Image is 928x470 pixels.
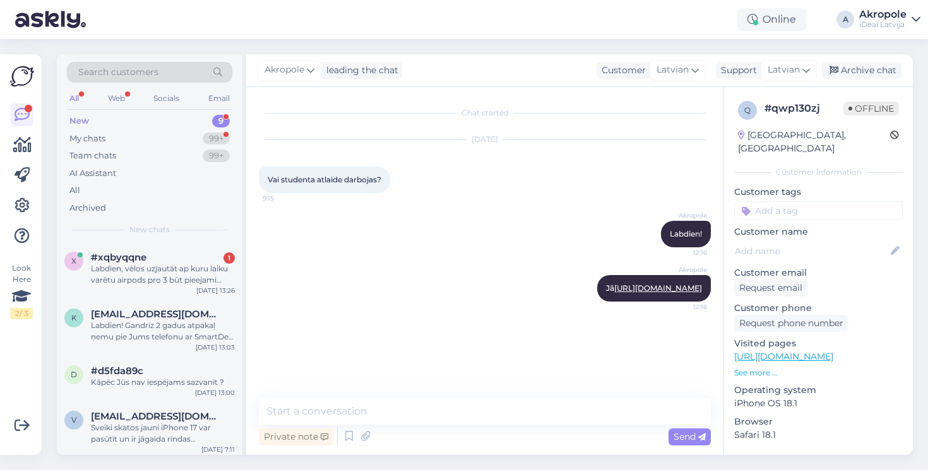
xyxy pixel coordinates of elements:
[67,90,81,107] div: All
[263,194,310,203] span: 9:15
[69,167,116,180] div: AI Assistant
[321,64,398,77] div: leading the chat
[734,454,903,466] div: Extra
[734,185,903,199] p: Customer tags
[716,64,757,77] div: Support
[738,129,890,155] div: [GEOGRAPHIC_DATA], [GEOGRAPHIC_DATA]
[268,175,381,184] span: Vai studenta atlaide darbojas?
[69,115,89,127] div: New
[764,101,843,116] div: # qwp130zj
[69,184,80,197] div: All
[734,302,903,315] p: Customer phone
[69,132,105,145] div: My chats
[91,252,146,263] span: #xqbyqqne
[734,367,903,379] p: See more ...
[734,279,807,297] div: Request email
[91,411,222,422] span: vecuks26@inbox.lv
[105,90,128,107] div: Web
[203,150,230,162] div: 99+
[78,66,158,79] span: Search customers
[859,9,907,20] div: Akropole
[203,132,230,145] div: 99+
[859,9,920,30] a: AkropoleiDeal Latvija
[151,90,182,107] div: Socials
[734,167,903,178] div: Customer information
[657,63,689,77] span: Latvian
[91,377,235,388] div: Kāpēc Jūs nav iespejams sazvanit ?
[660,265,707,274] span: Akropole
[91,308,222,320] span: kristjuwwwasavchenko@gmail.com
[10,64,34,88] img: Askly Logo
[734,315,848,332] div: Request phone number
[195,388,235,397] div: [DATE] 13:00
[734,225,903,238] p: Customer name
[71,370,77,379] span: d
[660,248,707,257] span: 12:16
[734,351,833,362] a: [URL][DOMAIN_NAME]
[660,211,707,220] span: Akropole
[196,343,235,352] div: [DATE] 13:03
[259,107,711,119] div: Chat started
[674,431,706,442] span: Send
[859,20,907,30] div: iDeal Latvija
[265,63,304,77] span: Akropole
[737,8,806,31] div: Online
[129,224,170,235] span: New chats
[212,115,230,127] div: 9
[735,244,888,258] input: Add name
[734,384,903,397] p: Operating system
[259,134,711,145] div: [DATE]
[91,320,235,343] div: Labdien! Gandrīz 2 gadus atpakaļ ņemu pie Jums telefonu ar SmartDeal uz 3 gadiem. [PERSON_NAME], ...
[768,63,800,77] span: Latvian
[71,313,77,322] span: k
[91,263,235,286] div: Labdien, vēlos uzjautāt ap kuru laiku varētu airpods pro 3 būt pieejami veikalā
[206,90,232,107] div: Email
[259,428,333,445] div: Private note
[836,11,854,28] div: A
[822,62,901,79] div: Archive chat
[223,252,235,264] div: 1
[606,283,702,293] span: Jā
[734,201,903,220] input: Add a tag
[91,422,235,445] div: Sveiki skatos jauni iPhone 17 var pasūtīt un ir jāgaida rindas [DOMAIN_NAME] [DEMOGRAPHIC_DATA][D...
[744,105,751,115] span: q
[670,229,702,238] span: Labdien!
[660,302,707,312] span: 12:16
[614,283,702,293] a: [URL][DOMAIN_NAME]
[734,415,903,428] p: Browser
[201,445,235,454] div: [DATE] 7:11
[69,150,116,162] div: Team chats
[843,102,899,115] span: Offline
[69,202,106,214] div: Archived
[10,308,33,319] div: 2 / 3
[734,397,903,410] p: iPhone OS 18.1
[71,415,76,425] span: v
[734,337,903,350] p: Visited pages
[597,64,646,77] div: Customer
[734,428,903,442] p: Safari 18.1
[10,262,33,319] div: Look Here
[91,365,143,377] span: #d5fda89c
[71,256,76,266] span: x
[734,266,903,279] p: Customer email
[196,286,235,295] div: [DATE] 13:26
